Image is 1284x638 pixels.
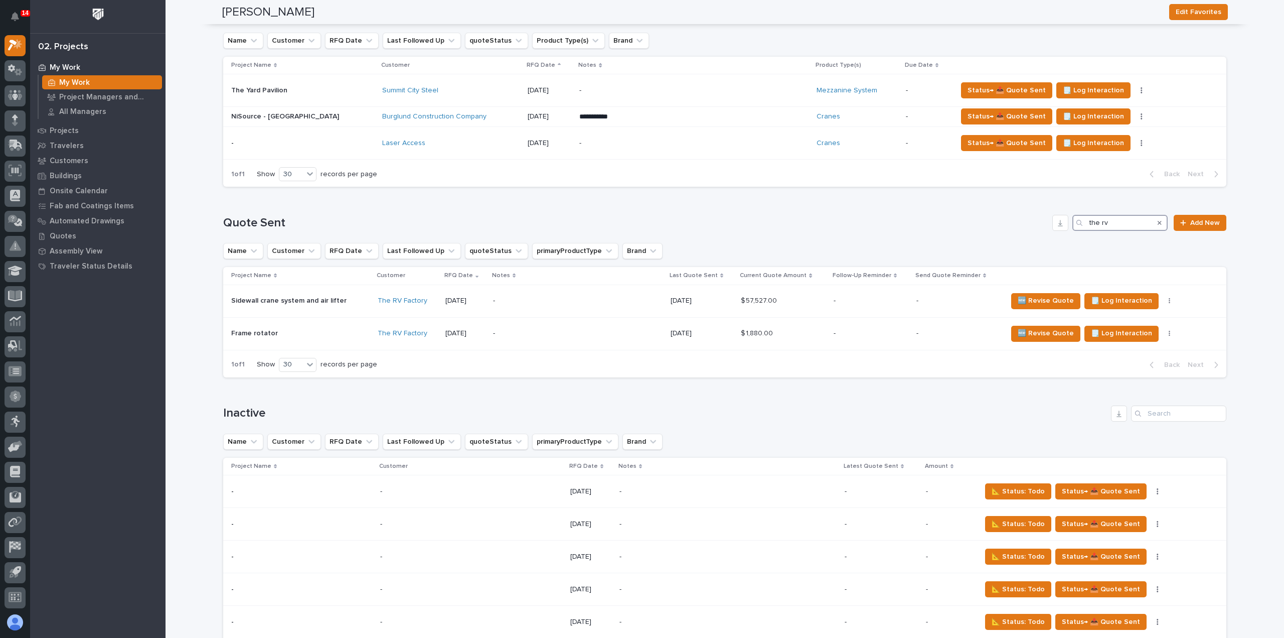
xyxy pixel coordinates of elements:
p: - [845,553,918,561]
p: Project Name [231,270,271,281]
p: - [916,297,999,305]
button: primaryProductType [532,434,618,450]
a: Onsite Calendar [30,183,166,198]
p: [DATE] [528,139,572,148]
p: Assembly View [50,247,102,256]
p: Sidewall crane system and air lifter [231,295,349,305]
a: Cranes [817,112,840,121]
span: Add New [1190,219,1220,226]
input: Search [1131,406,1226,422]
img: Workspace Logo [89,5,107,24]
button: 📐 Status: Todo [985,516,1051,532]
h1: Quote Sent [223,216,1048,230]
button: primaryProductType [532,243,618,259]
tr: Sidewall crane system and air lifterSidewall crane system and air lifter The RV Factory [DATE]-[D... [223,285,1226,317]
p: [DATE] [445,329,485,338]
a: Travelers [30,138,166,153]
p: - [926,518,930,529]
span: 📐 Status: Todo [992,518,1045,530]
button: 🗒️ Log Interaction [1084,293,1159,309]
p: - [231,551,236,561]
p: Last Quote Sent [670,270,718,281]
p: records per page [320,170,377,179]
button: Back [1142,360,1184,369]
p: - [926,583,930,594]
p: [DATE] [671,329,733,338]
p: Customer [377,270,405,281]
span: Status→ 📤 Quote Sent [968,84,1046,96]
button: Status→ 📤 Quote Sent [1055,614,1147,630]
button: quoteStatus [465,33,528,49]
button: Edit Favorites [1169,4,1228,20]
a: All Managers [39,104,166,118]
button: Customer [267,33,321,49]
button: Next [1184,170,1226,179]
button: Product Type(s) [532,33,605,49]
p: My Work [50,63,80,72]
button: Name [223,434,263,450]
p: - [231,583,236,594]
a: Laser Access [382,139,425,148]
a: My Work [30,60,166,75]
p: RFQ Date [527,60,555,71]
span: 📐 Status: Todo [992,485,1045,497]
p: - [380,487,556,496]
p: Notes [618,461,636,472]
tr: -- -[DATE]---- 📐 Status: TodoStatus→ 📤 Quote Sent [223,573,1226,606]
span: 🗒️ Log Interaction [1063,137,1124,149]
button: Brand [622,434,663,450]
p: - [380,618,556,626]
p: Customer [379,461,408,472]
p: [DATE] [528,112,572,121]
button: Status→ 📤 Quote Sent [1055,516,1147,532]
p: - [845,520,918,529]
a: Project Managers and Engineers [39,90,166,104]
p: The Yard Pavilion [231,84,289,95]
p: - [834,297,908,305]
p: - [906,139,949,148]
span: 📐 Status: Todo [992,616,1045,628]
span: Edit Favorites [1176,6,1221,18]
p: - [619,520,795,529]
p: Project Name [231,461,271,472]
tr: The Yard PavilionThe Yard Pavilion Summit City Steel [DATE]-Mezzanine System -Status→ 📤 Quote Sen... [223,74,1226,106]
a: Assembly View [30,243,166,259]
button: 🆕 Revise Quote [1011,326,1080,342]
p: - [579,86,755,95]
p: - [493,297,663,305]
span: Back [1158,170,1180,179]
span: Status→ 📤 Quote Sent [1062,583,1140,595]
p: - [906,86,949,95]
button: RFQ Date [325,33,379,49]
p: - [231,485,236,496]
p: [DATE] [528,86,572,95]
button: 📐 Status: Todo [985,581,1051,597]
a: Buildings [30,168,166,183]
p: Amount [925,461,948,472]
button: Last Followed Up [383,243,461,259]
p: - [619,618,795,626]
span: 📐 Status: Todo [992,551,1045,563]
button: Brand [622,243,663,259]
a: Mezzanine System [817,86,877,95]
p: Show [257,360,275,369]
button: Status→ 📤 Quote Sent [961,82,1052,98]
span: 🗒️ Log Interaction [1091,295,1152,307]
div: 30 [279,359,303,370]
span: Status→ 📤 Quote Sent [1062,518,1140,530]
span: Status→ 📤 Quote Sent [1062,485,1140,497]
button: Status→ 📤 Quote Sent [961,135,1052,151]
span: 🗒️ Log Interaction [1091,327,1152,339]
button: 🗒️ Log Interaction [1056,82,1131,98]
span: 🆕 Revise Quote [1018,295,1074,307]
p: Customer [381,60,410,71]
tr: -- Laser Access [DATE]-Cranes -Status→ 📤 Quote Sent🗒️ Log Interaction [223,126,1226,159]
a: The RV Factory [378,297,427,305]
tr: -- -[DATE]---- 📐 Status: TodoStatus→ 📤 Quote Sent [223,508,1226,541]
div: 02. Projects [38,42,88,53]
p: My Work [59,78,90,87]
p: Traveler Status Details [50,262,132,271]
tr: NiSource - [GEOGRAPHIC_DATA]NiSource - [GEOGRAPHIC_DATA] Burglund Construction Company [DATE]****... [223,106,1226,126]
p: 1 of 1 [223,162,253,187]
